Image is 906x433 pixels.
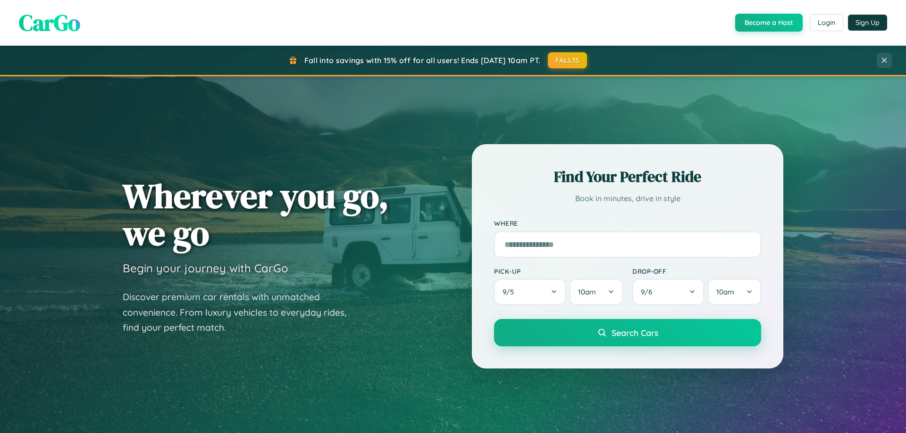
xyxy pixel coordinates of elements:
[494,267,623,275] label: Pick-up
[848,15,887,31] button: Sign Up
[578,287,596,296] span: 10am
[19,7,80,38] span: CarGo
[612,327,658,338] span: Search Cars
[632,279,704,305] button: 9/6
[123,177,389,252] h1: Wherever you go, we go
[494,166,761,187] h2: Find Your Perfect Ride
[810,14,843,31] button: Login
[494,192,761,205] p: Book in minutes, drive in style
[570,279,623,305] button: 10am
[494,279,566,305] button: 9/5
[708,279,761,305] button: 10am
[548,52,587,68] button: FALL15
[641,287,657,296] span: 9 / 6
[503,287,519,296] span: 9 / 5
[304,56,541,65] span: Fall into savings with 15% off for all users! Ends [DATE] 10am PT.
[123,289,359,335] p: Discover premium car rentals with unmatched convenience. From luxury vehicles to everyday rides, ...
[494,319,761,346] button: Search Cars
[735,14,803,32] button: Become a Host
[632,267,761,275] label: Drop-off
[123,261,288,275] h3: Begin your journey with CarGo
[716,287,734,296] span: 10am
[494,220,761,228] label: Where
